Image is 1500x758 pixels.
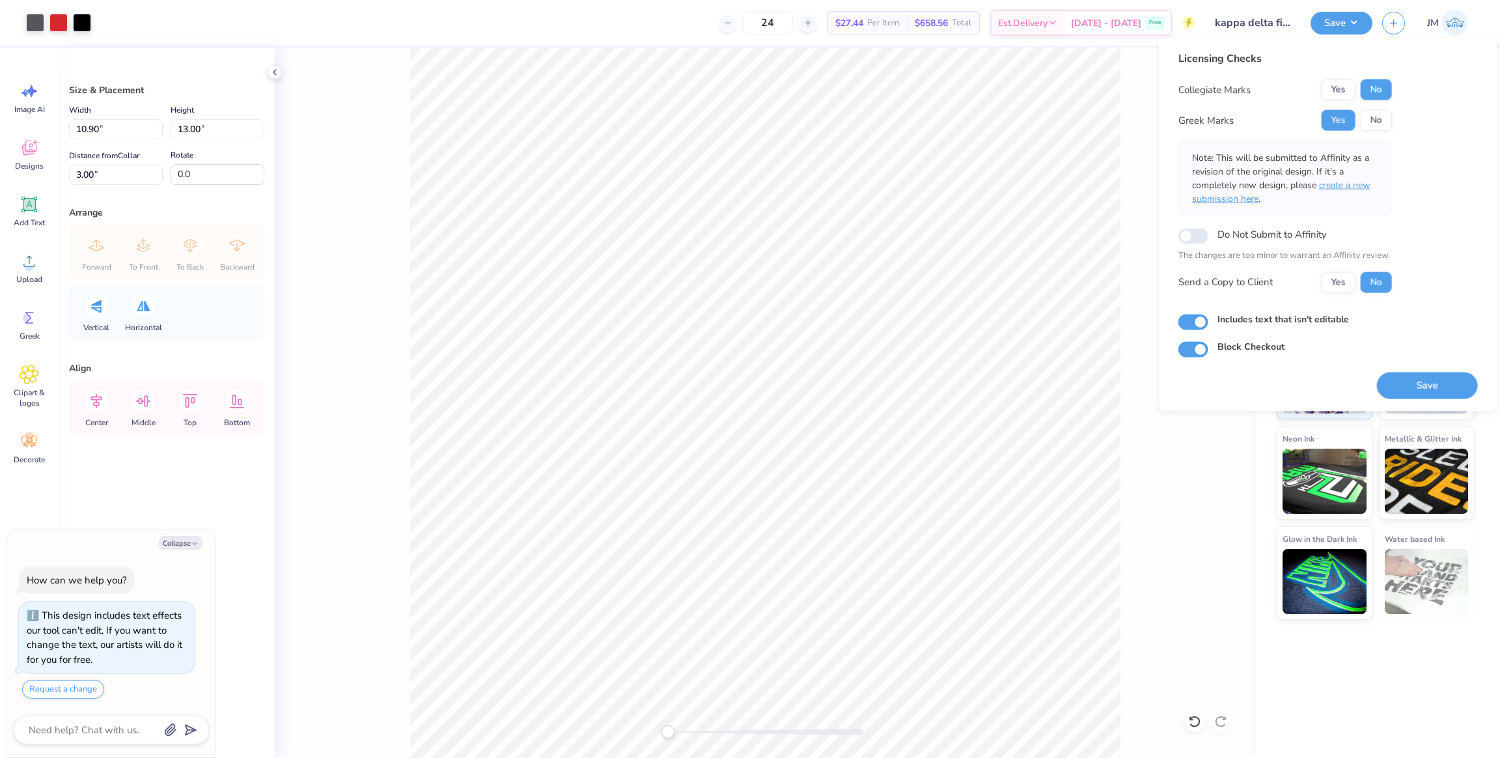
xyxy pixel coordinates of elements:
div: Align [69,361,264,375]
span: Add Text [14,218,45,228]
span: Glow in the Dark Ink [1283,532,1357,546]
button: Yes [1322,110,1355,131]
span: Free [1149,18,1161,27]
span: Water based Ink [1385,532,1445,546]
span: Center [85,417,108,428]
label: Do Not Submit to Affinity [1217,226,1327,243]
img: Water based Ink [1385,549,1469,614]
button: Yes [1322,79,1355,100]
label: Height [171,102,194,118]
span: Decorate [14,455,45,465]
span: Est. Delivery [998,16,1048,30]
button: Request a change [22,680,104,699]
img: Neon Ink [1283,449,1367,514]
button: Save [1311,12,1372,35]
label: Rotate [171,147,193,163]
span: Neon Ink [1283,432,1314,445]
span: Upload [16,274,42,285]
span: Greek [20,331,40,341]
img: Metallic & Glitter Ink [1385,449,1469,514]
span: Metallic & Glitter Ink [1385,432,1462,445]
span: [DATE] - [DATE] [1071,16,1141,30]
span: Image AI [14,104,45,115]
div: Accessibility label [661,725,674,738]
img: Glow in the Dark Ink [1283,549,1367,614]
span: Top [184,417,197,428]
input: – – [742,11,793,35]
button: Yes [1322,272,1355,292]
div: How can we help you? [27,574,127,587]
button: No [1361,110,1392,131]
span: Designs [15,161,44,171]
label: Includes text that isn't editable [1217,312,1349,326]
span: Per Item [867,16,899,30]
div: Greek Marks [1178,113,1234,128]
div: Collegiate Marks [1178,82,1251,97]
div: Size & Placement [69,83,264,97]
span: create a new submission here [1192,179,1370,205]
input: Untitled Design [1205,10,1301,36]
span: Middle [132,417,156,428]
div: Arrange [69,206,264,219]
label: Width [69,102,91,118]
span: Horizontal [125,322,162,333]
p: The changes are too minor to warrant an Affinity review. [1178,249,1392,262]
label: Distance from Collar [69,148,139,163]
button: Save [1377,372,1478,399]
label: Block Checkout [1217,339,1285,353]
span: Total [952,16,971,30]
img: John Michael Binayas [1442,10,1468,36]
button: No [1361,79,1392,100]
button: No [1361,272,1392,292]
a: JM [1421,10,1474,36]
div: This design includes text effects our tool can't edit. If you want to change the text, our artist... [27,609,182,666]
div: Send a Copy to Client [1178,275,1273,290]
span: Bottom [224,417,250,428]
div: Licensing Checks [1178,51,1392,66]
span: Clipart & logos [8,387,51,408]
button: Collapse [159,536,202,550]
span: JM [1427,16,1439,31]
p: Note: This will be submitted to Affinity as a revision of the original design. If it's a complete... [1192,151,1378,206]
span: Vertical [83,322,109,333]
span: $27.44 [835,16,863,30]
span: $658.56 [915,16,948,30]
